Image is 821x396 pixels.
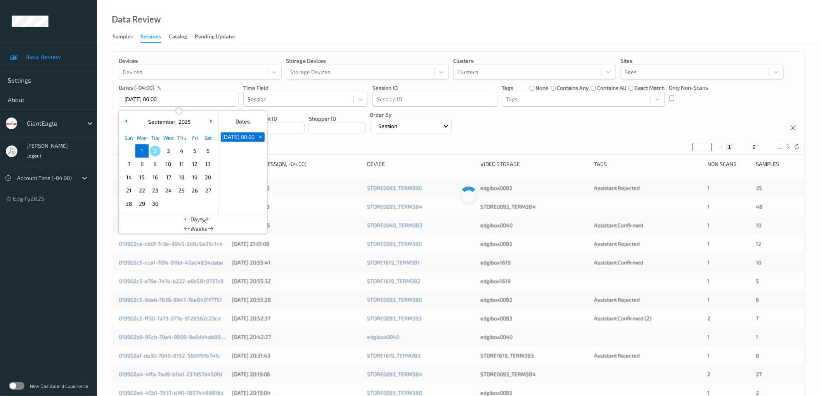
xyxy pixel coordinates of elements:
[149,197,162,210] div: Choose Tuesday September 30 of 2025
[232,203,362,211] div: [DATE] 21:07:03
[122,197,135,210] div: Choose Sunday September 28 of 2025
[707,185,710,191] span: 1
[669,84,708,92] p: Only Non-Scans
[232,259,362,266] div: [DATE] 20:55:41
[135,184,149,197] div: Choose Monday September 22 of 2025
[201,197,215,210] div: Choose Saturday October 04 of 2025
[119,371,222,377] a: 019902a4-4ffa-7ad9-b1bd-237d57d450fd
[597,84,626,92] label: contains all
[707,240,710,247] span: 1
[137,145,147,156] span: 1
[135,144,149,157] div: Choose Monday September 01 of 2025
[535,84,549,92] label: none
[195,31,243,42] a: Pending Updates
[195,33,236,42] div: Pending Updates
[367,259,420,266] a: STORE1619_TERM381
[163,145,174,156] span: 3
[150,159,161,169] span: 9
[481,259,589,266] div: edgibox1619
[367,203,423,210] a: STORE0093_TERM384
[594,296,640,303] span: Assistant Rejected
[232,333,362,341] div: [DATE] 20:42:27
[176,118,191,125] span: 2025
[707,371,710,377] span: 2
[367,160,475,168] div: Device
[756,389,759,396] span: 2
[123,159,134,169] span: 7
[594,240,640,247] span: Assistant Rejected
[150,145,161,156] span: 2
[248,115,305,123] p: Assistant ID
[163,159,174,169] span: 10
[188,197,201,210] div: Choose Friday October 03 of 2025
[707,352,710,359] span: 1
[149,131,162,144] div: Tue
[453,57,616,65] p: Clusters
[140,31,169,43] a: Sessions
[150,185,161,196] span: 23
[232,240,362,248] div: [DATE] 21:01:08
[169,33,187,42] div: Catalog
[123,172,134,183] span: 14
[372,84,497,92] p: Session ID
[256,133,265,141] span: +
[201,131,215,144] div: Sat
[594,259,644,266] span: Assistant Confirmed
[203,172,213,183] span: 20
[707,160,750,168] div: Non Scans
[119,278,223,284] a: 019902c5-a79e-741b-b222-e6b58c0737c9
[218,114,267,129] div: Dates
[188,131,201,144] div: Fri
[135,171,149,184] div: Choose Monday September 15 of 2025
[756,278,759,284] span: 5
[169,31,195,42] a: Catalog
[189,172,200,183] span: 19
[112,16,161,23] div: Data Review
[707,203,710,210] span: 1
[163,185,174,196] span: 24
[189,145,200,156] span: 5
[232,296,362,304] div: [DATE] 20:55:29
[232,184,362,192] div: [DATE] 21:13:30
[726,144,734,150] button: 1
[191,215,203,223] span: Days
[113,31,140,42] a: Samples
[201,171,215,184] div: Choose Saturday September 20 of 2025
[119,389,223,396] a: 019902a4-45b1-7837-b1f0-18574489916d
[137,159,147,169] span: 8
[370,111,452,119] p: Order By
[149,157,162,171] div: Choose Tuesday September 09 of 2025
[376,122,400,130] p: Session
[256,132,265,142] button: +
[175,157,188,171] div: Choose Thursday September 11 of 2025
[635,84,665,92] label: exact match
[122,184,135,197] div: Choose Sunday September 21 of 2025
[191,225,207,233] span: Weeks
[756,296,759,303] span: 6
[756,259,762,266] span: 10
[594,222,644,228] span: Assistant Confirmed
[707,389,710,396] span: 1
[162,171,175,184] div: Choose Wednesday September 17 of 2025
[176,172,187,183] span: 18
[367,296,422,303] a: STORE0093_TERM390
[756,203,763,210] span: 48
[232,221,362,229] div: [DATE] 21:03:55
[481,203,589,211] div: STORE0093_TERM384
[203,159,213,169] span: 13
[707,334,710,340] span: 1
[149,144,162,157] div: Choose Tuesday September 02 of 2025
[367,278,421,284] a: STORE1619_TERM382
[189,185,200,196] span: 26
[203,145,213,156] span: 6
[201,157,215,171] div: Choose Saturday September 13 of 2025
[146,118,175,125] span: September
[137,198,147,209] span: 29
[162,157,175,171] div: Choose Wednesday September 10 of 2025
[162,144,175,157] div: Choose Wednesday September 03 of 2025
[367,222,423,228] a: STORE0040_TERM383
[756,185,762,191] span: 35
[176,185,187,196] span: 25
[775,144,784,150] button: ...
[162,197,175,210] div: Choose Wednesday October 01 of 2025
